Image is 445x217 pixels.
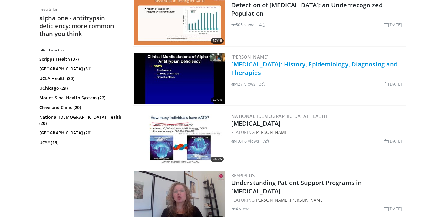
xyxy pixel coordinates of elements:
[134,53,225,104] a: 42:26
[231,54,269,60] a: [PERSON_NAME]
[384,21,402,28] li: [DATE]
[39,66,123,72] a: [GEOGRAPHIC_DATA] (31)
[134,112,225,164] img: fbf3e388-9c47-4379-982e-47c13b1751eb.300x170_q85_crop-smart_upscale.jpg
[231,1,383,18] a: Detection of [MEDICAL_DATA]: an Underrecognized Population
[211,97,224,103] span: 42:26
[134,53,225,104] img: 069f69b5-664d-487b-81bc-43842d6a049e.300x170_q85_crop-smart_upscale.jpg
[384,81,402,87] li: [DATE]
[231,119,281,128] a: [MEDICAL_DATA]
[39,7,124,12] p: Results for:
[39,14,124,38] h2: alpha one - antitrypsin deficiency: more common than you think
[134,112,225,164] a: 34:26
[231,81,255,87] li: 427 views
[384,206,402,212] li: [DATE]
[259,81,265,87] li: 3
[231,179,362,195] a: Understanding Patient Support Programs in [MEDICAL_DATA]
[39,56,123,62] a: Scripps Health (37)
[231,129,404,135] div: FEATURING
[231,21,255,28] li: 505 views
[231,172,255,178] a: Respiplus
[39,48,124,53] h3: Filter by author:
[255,129,289,135] a: [PERSON_NAME]
[231,138,259,144] li: 1,016 views
[211,157,224,162] span: 34:26
[290,197,324,203] a: [PERSON_NAME]
[39,76,123,82] a: UCLA Health (30)
[39,130,123,136] a: [GEOGRAPHIC_DATA] (20)
[231,60,397,77] a: [MEDICAL_DATA]: History, Epidemiology, Diagnosing and Therapies
[39,95,123,101] a: Mount Sinai Health System (22)
[231,197,404,203] div: FEATURING ,
[39,140,123,146] a: UCSF (19)
[39,85,123,91] a: UChicago (29)
[259,21,265,28] li: 4
[384,138,402,144] li: [DATE]
[231,206,251,212] li: 4 views
[39,114,123,126] a: National [DEMOGRAPHIC_DATA] Health (20)
[263,138,269,144] li: 7
[231,113,327,119] a: National [DEMOGRAPHIC_DATA] Health
[39,105,123,111] a: Cleveland Clinic (20)
[211,38,224,44] span: 27:16
[255,197,289,203] a: [PERSON_NAME]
